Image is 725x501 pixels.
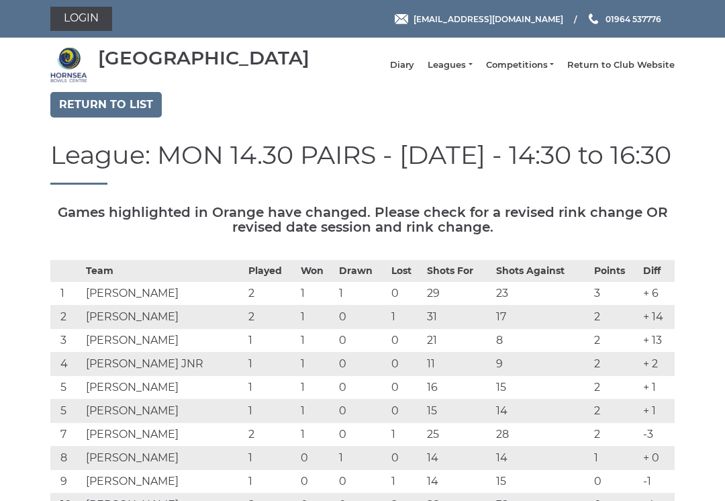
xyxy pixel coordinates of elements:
td: 5 [50,399,83,422]
td: 1 [245,399,297,422]
td: -3 [640,422,675,446]
a: Phone us 01964 537776 [587,13,661,26]
td: [PERSON_NAME] JNR [83,352,244,375]
td: 1 [336,446,388,469]
td: 16 [424,375,493,399]
td: -1 [640,469,675,493]
th: Lost [388,260,423,281]
td: 0 [388,328,423,352]
h5: Games highlighted in Orange have changed. Please check for a revised rink change OR revised date ... [50,205,675,234]
td: 21 [424,328,493,352]
th: Points [591,260,640,281]
td: 14 [493,399,591,422]
td: [PERSON_NAME] [83,422,244,446]
td: 2 [591,399,640,422]
td: 1 [297,422,336,446]
td: [PERSON_NAME] [83,328,244,352]
td: 2 [591,375,640,399]
td: 1 [388,305,423,328]
td: 3 [50,328,83,352]
td: [PERSON_NAME] [83,469,244,493]
span: 01964 537776 [606,13,661,24]
td: + 2 [640,352,675,375]
td: 14 [424,446,493,469]
a: Leagues [428,59,472,71]
img: Hornsea Bowls Centre [50,46,87,83]
td: 2 [245,305,297,328]
td: 3 [591,281,640,305]
th: Drawn [336,260,388,281]
td: 8 [50,446,83,469]
td: [PERSON_NAME] [83,446,244,469]
img: Phone us [589,13,598,24]
th: Shots For [424,260,493,281]
div: [GEOGRAPHIC_DATA] [98,48,309,69]
td: 15 [424,399,493,422]
td: 1 [297,352,336,375]
th: Diff [640,260,675,281]
td: 1 [591,446,640,469]
td: 2 [50,305,83,328]
td: 1 [297,281,336,305]
td: 25 [424,422,493,446]
td: 1 [245,469,297,493]
td: + 6 [640,281,675,305]
th: Played [245,260,297,281]
td: 0 [336,375,388,399]
a: Return to list [50,92,162,118]
td: 0 [297,469,336,493]
a: Email [EMAIL_ADDRESS][DOMAIN_NAME] [395,13,563,26]
td: 14 [424,469,493,493]
td: 9 [493,352,591,375]
td: 0 [336,469,388,493]
td: [PERSON_NAME] [83,375,244,399]
td: 23 [493,281,591,305]
td: [PERSON_NAME] [83,305,244,328]
h1: League: MON 14.30 PAIRS - [DATE] - 14:30 to 16:30 [50,141,675,185]
td: 0 [297,446,336,469]
td: 1 [297,375,336,399]
td: 0 [336,352,388,375]
td: 4 [50,352,83,375]
a: Competitions [486,59,554,71]
td: 1 [297,328,336,352]
td: [PERSON_NAME] [83,399,244,422]
a: Login [50,7,112,31]
td: 1 [297,399,336,422]
td: 0 [388,281,423,305]
td: 2 [591,328,640,352]
td: 0 [591,469,640,493]
td: 0 [388,399,423,422]
td: 2 [591,352,640,375]
td: 0 [336,422,388,446]
a: Diary [390,59,414,71]
img: Email [395,14,408,24]
td: 1 [245,328,297,352]
td: 29 [424,281,493,305]
th: Won [297,260,336,281]
td: + 14 [640,305,675,328]
td: 1 [245,352,297,375]
th: Team [83,260,244,281]
td: 2 [245,281,297,305]
td: 28 [493,422,591,446]
td: + 1 [640,375,675,399]
td: 1 [297,305,336,328]
td: 1 [336,281,388,305]
td: 2 [591,305,640,328]
td: 14 [493,446,591,469]
td: 0 [388,375,423,399]
th: Shots Against [493,260,591,281]
span: [EMAIL_ADDRESS][DOMAIN_NAME] [414,13,563,24]
td: + 1 [640,399,675,422]
td: 1 [245,375,297,399]
a: Return to Club Website [567,59,675,71]
td: + 13 [640,328,675,352]
td: 1 [245,446,297,469]
td: 31 [424,305,493,328]
td: 9 [50,469,83,493]
td: 0 [388,352,423,375]
td: 1 [388,469,423,493]
td: 15 [493,469,591,493]
td: 2 [245,422,297,446]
